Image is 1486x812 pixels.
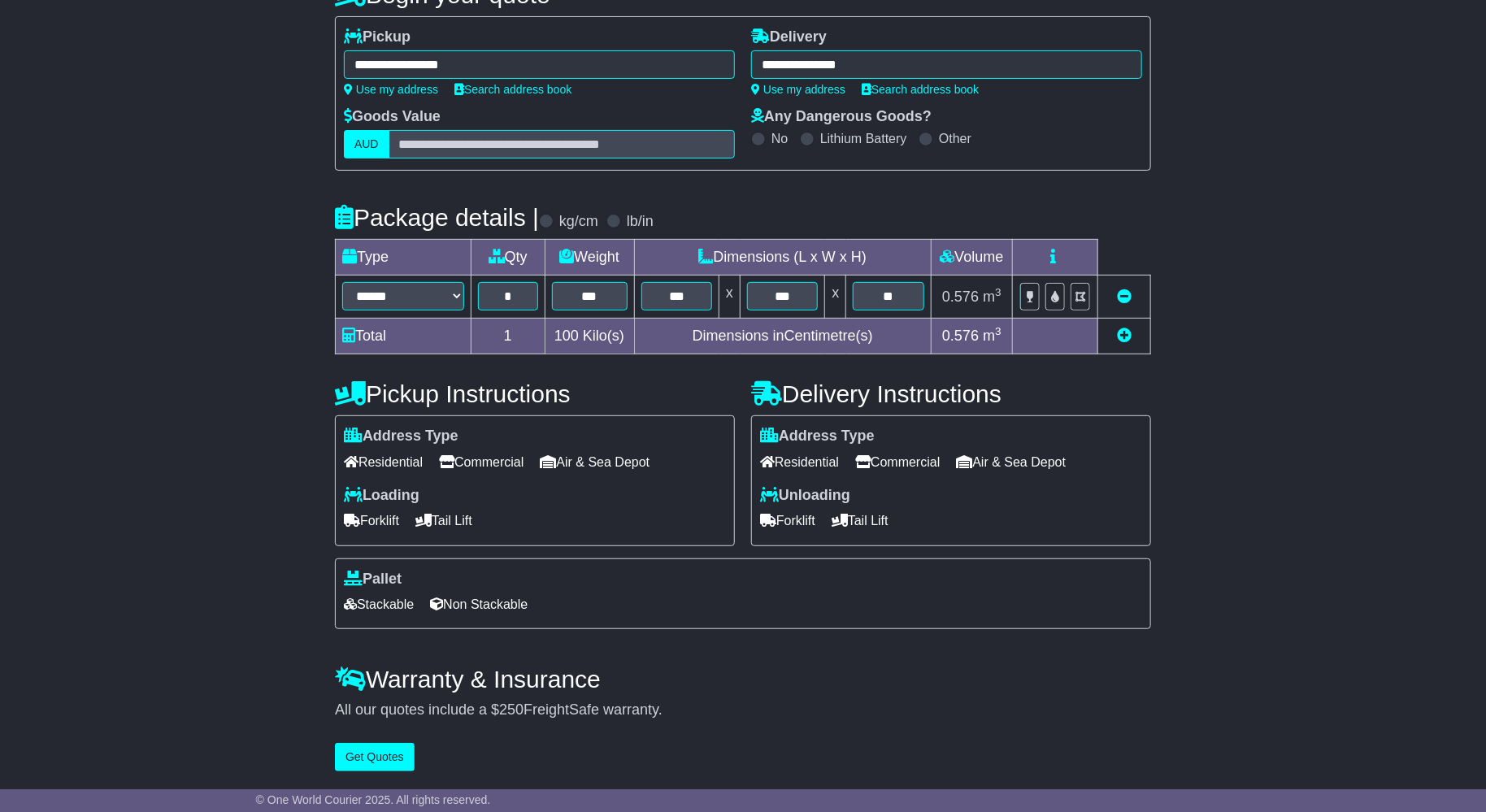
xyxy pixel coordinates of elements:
h4: Package details | [335,204,539,231]
label: Any Dangerous Goods? [751,108,932,126]
label: Goods Value [344,108,441,126]
label: Delivery [751,28,827,46]
a: Search address book [454,83,571,96]
label: AUD [344,130,389,158]
sup: 3 [995,325,1002,337]
td: 1 [471,319,545,354]
h4: Pickup Instructions [335,380,735,407]
a: Use my address [751,83,845,96]
label: No [771,131,788,146]
span: Air & Sea Depot [541,449,650,475]
div: All our quotes include a $ FreightSafe warranty. [335,701,1151,719]
span: 250 [499,701,524,718]
sup: 3 [995,286,1002,298]
h4: Delivery Instructions [751,380,1151,407]
span: Stackable [344,592,414,617]
label: Loading [344,487,419,505]
td: Kilo(s) [545,319,634,354]
td: Qty [471,240,545,276]
label: lb/in [627,213,654,231]
td: Total [336,319,471,354]
a: Remove this item [1117,289,1132,305]
label: kg/cm [559,213,598,231]
td: Dimensions (L x W x H) [634,240,931,276]
button: Get Quotes [335,743,415,771]
label: Other [939,131,971,146]
a: Add new item [1117,328,1132,344]
td: x [719,276,741,319]
span: Air & Sea Depot [957,449,1067,475]
span: Non Stackable [430,592,528,617]
td: Volume [931,240,1012,276]
span: Commercial [855,449,940,475]
span: Tail Lift [415,508,472,533]
span: 0.576 [942,328,979,344]
span: © One World Courier 2025. All rights reserved. [256,793,491,806]
label: Unloading [760,487,850,505]
h4: Warranty & Insurance [335,666,1151,693]
td: x [825,276,846,319]
span: Commercial [439,449,524,475]
label: Pallet [344,571,402,588]
label: Address Type [344,428,458,445]
td: Weight [545,240,634,276]
td: Type [336,240,471,276]
label: Address Type [760,428,875,445]
span: Residential [344,449,423,475]
label: Pickup [344,28,411,46]
span: Forklift [760,508,815,533]
label: Lithium Battery [820,131,907,146]
td: Dimensions in Centimetre(s) [634,319,931,354]
span: Tail Lift [832,508,889,533]
span: Residential [760,449,839,475]
span: m [983,289,1002,305]
a: Search address book [862,83,979,96]
a: Use my address [344,83,438,96]
span: 100 [554,328,579,344]
span: Forklift [344,508,399,533]
span: 0.576 [942,289,979,305]
span: m [983,328,1002,344]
